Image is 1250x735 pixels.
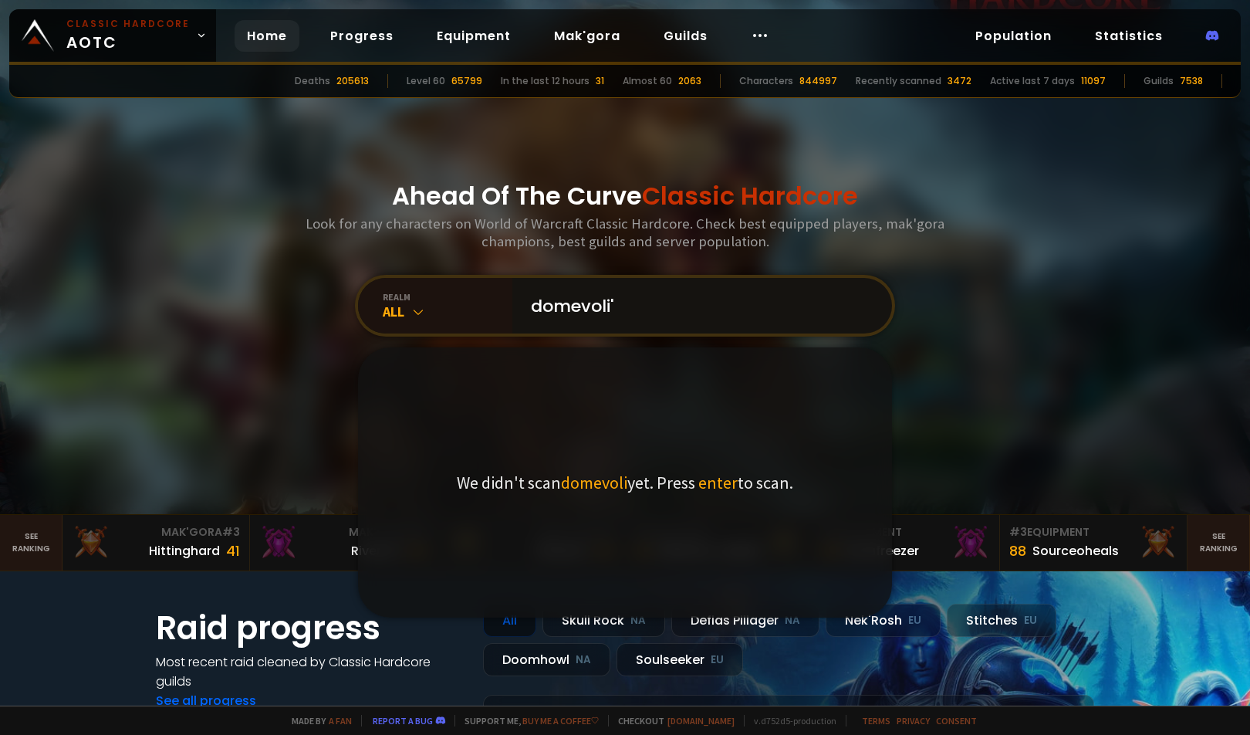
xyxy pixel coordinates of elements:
[630,613,646,628] small: NA
[483,643,610,676] div: Doomhowl
[947,604,1056,637] div: Stitches
[457,472,793,493] p: We didn't scan yet. Press to scan.
[1081,74,1106,88] div: 11097
[936,715,977,727] a: Consent
[1144,74,1174,88] div: Guilds
[156,604,465,652] h1: Raid progress
[711,652,724,668] small: EU
[1180,74,1203,88] div: 7538
[1032,541,1119,561] div: Sourceoheals
[383,291,512,303] div: realm
[250,515,437,571] a: Mak'Gora#2Rivench100
[156,692,256,710] a: See all progress
[407,74,445,88] div: Level 60
[678,74,701,88] div: 2063
[617,643,743,676] div: Soulseeker
[826,604,941,637] div: Nek'Rosh
[66,17,190,54] span: AOTC
[812,515,1000,571] a: #2Equipment88Notafreezer
[351,541,400,561] div: Rivench
[1009,524,1027,540] span: # 3
[424,20,523,52] a: Equipment
[1009,540,1026,561] div: 88
[149,541,220,561] div: Hittinghard
[739,74,793,88] div: Characters
[9,9,216,62] a: Classic HardcoreAOTC
[454,715,599,727] span: Support me,
[483,604,536,637] div: All
[671,604,819,637] div: Defias Pillager
[744,715,836,727] span: v. d752d5 - production
[785,613,800,628] small: NA
[667,715,735,727] a: [DOMAIN_NAME]
[1024,613,1037,628] small: EU
[222,524,240,540] span: # 3
[282,715,352,727] span: Made by
[963,20,1064,52] a: Population
[596,74,604,88] div: 31
[576,652,591,668] small: NA
[1187,515,1250,571] a: Seeranking
[336,74,369,88] div: 205613
[259,524,427,540] div: Mak'Gora
[623,74,672,88] div: Almost 60
[990,74,1075,88] div: Active last 7 days
[72,524,240,540] div: Mak'Gora
[822,524,990,540] div: Equipment
[651,20,720,52] a: Guilds
[1000,515,1187,571] a: #3Equipment88Sourceoheals
[295,74,330,88] div: Deaths
[235,20,299,52] a: Home
[329,715,352,727] a: a fan
[542,20,633,52] a: Mak'gora
[373,715,433,727] a: Report a bug
[522,278,873,334] input: Search a character...
[608,715,735,727] span: Checkout
[66,17,190,31] small: Classic Hardcore
[62,515,250,571] a: Mak'Gora#3Hittinghard41
[299,215,951,250] h3: Look for any characters on World of Warcraft Classic Hardcore. Check best equipped players, mak'g...
[1083,20,1175,52] a: Statistics
[799,74,837,88] div: 844997
[383,303,512,320] div: All
[908,613,921,628] small: EU
[642,178,858,213] span: Classic Hardcore
[451,74,482,88] div: 65799
[862,715,890,727] a: Terms
[856,74,941,88] div: Recently scanned
[698,472,738,493] span: enter
[948,74,971,88] div: 3472
[226,540,240,561] div: 41
[156,652,465,691] h4: Most recent raid cleaned by Classic Hardcore guilds
[522,715,599,727] a: Buy me a coffee
[542,604,665,637] div: Skull Rock
[561,472,627,493] span: domevoli
[392,178,858,215] h1: Ahead Of The Curve
[1009,524,1177,540] div: Equipment
[897,715,930,727] a: Privacy
[318,20,406,52] a: Progress
[501,74,590,88] div: In the last 12 hours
